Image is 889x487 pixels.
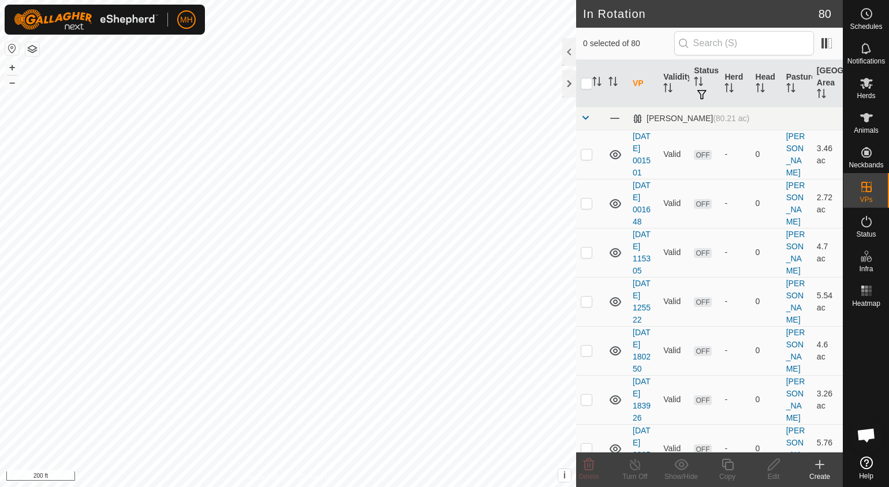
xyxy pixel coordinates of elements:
[689,60,720,107] th: Status
[583,38,674,50] span: 0 selected of 80
[558,469,571,482] button: i
[751,228,782,277] td: 0
[694,248,711,258] span: OFF
[751,424,782,473] td: 0
[25,42,39,56] button: Map Layers
[5,76,19,89] button: –
[694,297,711,307] span: OFF
[694,150,711,160] span: OFF
[751,326,782,375] td: 0
[659,60,689,107] th: Validity
[724,197,746,209] div: -
[633,181,651,226] a: [DATE] 001648
[756,85,765,94] p-sorticon: Activate to sort
[592,78,602,88] p-sorticon: Activate to sort
[659,424,689,473] td: Valid
[751,375,782,424] td: 0
[797,471,843,482] div: Create
[751,179,782,228] td: 0
[583,7,819,21] h2: In Rotation
[857,92,875,99] span: Herds
[786,85,795,94] p-sorticon: Activate to sort
[847,58,885,65] span: Notifications
[633,230,651,275] a: [DATE] 115305
[5,42,19,55] button: Reset Map
[658,471,704,482] div: Show/Hide
[628,60,659,107] th: VP
[786,426,805,471] a: [PERSON_NAME]
[612,471,658,482] div: Turn Off
[859,265,873,272] span: Infra
[720,60,750,107] th: Herd
[5,61,19,74] button: +
[724,344,746,357] div: -
[812,130,843,179] td: 3.46 ac
[812,424,843,473] td: 5.76 ac
[694,444,711,454] span: OFF
[704,471,750,482] div: Copy
[854,127,879,134] span: Animals
[786,230,805,275] a: [PERSON_NAME]
[849,418,884,452] div: Open chat
[563,470,566,480] span: i
[663,85,673,94] p-sorticon: Activate to sort
[819,5,831,23] span: 80
[859,473,873,479] span: Help
[633,132,651,177] a: [DATE] 001501
[608,78,618,88] p-sorticon: Activate to sort
[724,443,746,455] div: -
[751,130,782,179] td: 0
[633,328,651,373] a: [DATE] 180250
[812,179,843,228] td: 2.72 ac
[674,31,814,55] input: Search (S)
[694,199,711,209] span: OFF
[786,132,805,177] a: [PERSON_NAME]
[782,60,812,107] th: Pasture
[659,228,689,277] td: Valid
[860,196,872,203] span: VPs
[14,9,158,30] img: Gallagher Logo
[633,377,651,422] a: [DATE] 183926
[694,78,703,88] p-sorticon: Activate to sort
[713,114,749,123] span: (80.21 ac)
[694,346,711,356] span: OFF
[300,472,334,482] a: Contact Us
[843,452,889,484] a: Help
[812,375,843,424] td: 3.26 ac
[579,473,599,481] span: Delete
[850,23,882,30] span: Schedules
[659,130,689,179] td: Valid
[812,228,843,277] td: 4.7 ac
[724,148,746,160] div: -
[856,231,876,238] span: Status
[633,114,749,123] div: [PERSON_NAME]
[724,295,746,308] div: -
[812,326,843,375] td: 4.6 ac
[659,326,689,375] td: Valid
[724,246,746,259] div: -
[724,85,734,94] p-sorticon: Activate to sort
[694,395,711,405] span: OFF
[786,377,805,422] a: [PERSON_NAME]
[750,471,797,482] div: Edit
[180,14,193,26] span: MH
[633,279,651,324] a: [DATE] 125522
[786,181,805,226] a: [PERSON_NAME]
[633,426,651,471] a: [DATE] 080549
[659,179,689,228] td: Valid
[242,472,286,482] a: Privacy Policy
[786,279,805,324] a: [PERSON_NAME]
[812,277,843,326] td: 5.54 ac
[659,375,689,424] td: Valid
[849,162,883,168] span: Neckbands
[751,60,782,107] th: Head
[812,60,843,107] th: [GEOGRAPHIC_DATA] Area
[852,300,880,307] span: Heatmap
[659,277,689,326] td: Valid
[751,277,782,326] td: 0
[786,328,805,373] a: [PERSON_NAME]
[724,394,746,406] div: -
[817,91,826,100] p-sorticon: Activate to sort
